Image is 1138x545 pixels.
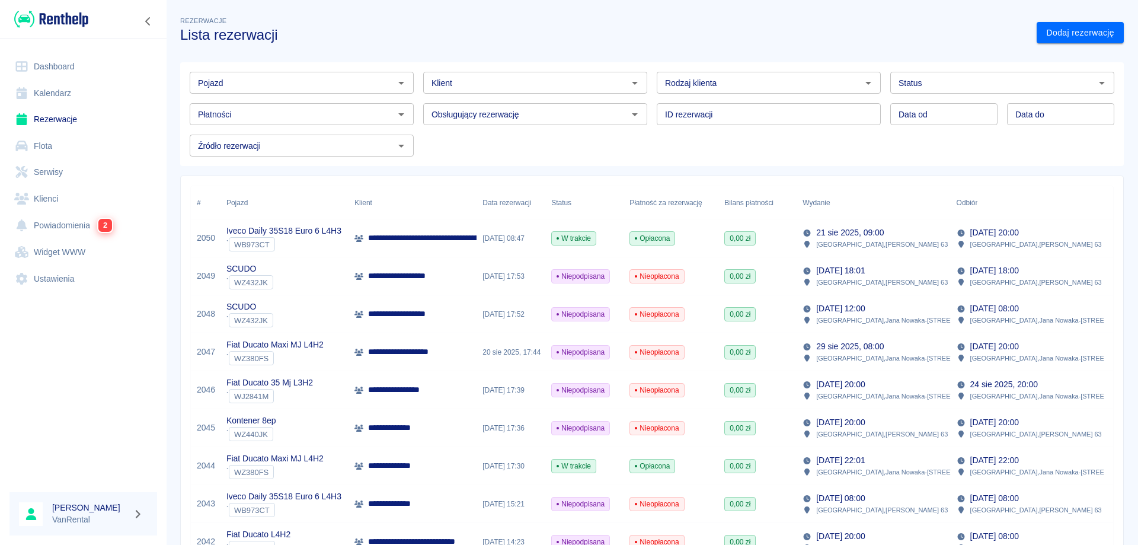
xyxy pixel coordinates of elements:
div: ` [226,237,341,251]
span: WB973CT [229,506,274,515]
span: Opłacona [630,233,675,244]
div: Klient [349,186,477,219]
p: [GEOGRAPHIC_DATA] , Jana Nowaka-[STREET_ADDRESS] [816,391,991,401]
a: 2048 [197,308,215,320]
a: 2049 [197,270,215,282]
p: [GEOGRAPHIC_DATA] , [PERSON_NAME] 63 [970,429,1102,439]
p: [DATE] 20:00 [970,416,1019,429]
p: [GEOGRAPHIC_DATA] , [PERSON_NAME] 63 [970,239,1102,250]
div: ` [226,503,341,517]
p: Iveco Daily 35S18 Euro 6 L4H3 [226,490,341,503]
div: Pojazd [226,186,248,219]
p: 29 sie 2025, 08:00 [816,340,884,353]
p: SCUDO [226,301,273,313]
p: [DATE] 22:01 [816,454,865,467]
span: 0,00 zł [725,385,755,396]
span: 0,00 zł [725,309,755,320]
p: [DATE] 20:00 [816,416,865,429]
span: Nieopłacona [630,271,683,282]
div: [DATE] 17:53 [477,257,545,295]
button: Otwórz [626,106,643,123]
div: Data rezerwacji [477,186,545,219]
button: Otwórz [860,75,877,91]
div: ` [226,427,276,441]
p: [GEOGRAPHIC_DATA] , [PERSON_NAME] 63 [816,429,948,439]
div: Płatność za rezerwację [629,186,702,219]
span: WZ440JK [229,430,273,439]
button: Zwiń nawigację [139,14,157,29]
span: W trakcie [552,233,596,244]
p: [DATE] 20:00 [970,340,1019,353]
a: Dodaj rezerwację [1037,22,1124,44]
div: Odbiór [951,186,1104,219]
p: [GEOGRAPHIC_DATA] , [PERSON_NAME] 63 [816,239,948,250]
span: Niepodpisana [552,385,609,396]
span: 0,00 zł [725,271,755,282]
span: Nieopłacona [630,499,683,509]
a: Powiadomienia2 [9,212,157,239]
a: 2050 [197,232,215,244]
div: # [197,186,201,219]
p: [GEOGRAPHIC_DATA] , [PERSON_NAME] 63 [816,277,948,288]
a: 2043 [197,498,215,510]
div: [DATE] 15:21 [477,485,545,523]
a: 2047 [197,346,215,358]
a: Renthelp logo [9,9,88,29]
p: Iveco Daily 35S18 Euro 6 L4H3 [226,225,341,237]
span: 2 [98,219,112,232]
span: WJ2841M [229,392,273,401]
p: [DATE] 08:00 [970,302,1019,315]
button: Otwórz [393,75,410,91]
p: [GEOGRAPHIC_DATA] , [PERSON_NAME] 63 [970,505,1102,515]
div: Pojazd [220,186,349,219]
span: Niepodpisana [552,309,609,320]
p: [DATE] 18:00 [970,264,1019,277]
a: Rezerwacje [9,106,157,133]
p: [DATE] 18:01 [816,264,865,277]
div: [DATE] 17:30 [477,447,545,485]
p: Fiat Ducato Maxi MJ L4H2 [226,339,324,351]
div: Bilans płatności [718,186,797,219]
span: 0,00 zł [725,233,755,244]
span: Nieopłacona [630,423,683,434]
span: Niepodpisana [552,499,609,509]
button: Otwórz [393,106,410,123]
div: 20 sie 2025, 17:44 [477,333,545,371]
p: [DATE] 08:00 [970,530,1019,543]
div: Wydanie [803,186,830,219]
p: [DATE] 20:00 [816,378,865,391]
span: 0,00 zł [725,461,755,471]
span: WZ432JK [229,278,273,287]
p: [GEOGRAPHIC_DATA] , Jana Nowaka-[STREET_ADDRESS] [816,467,991,477]
p: [DATE] 22:00 [970,454,1019,467]
a: Ustawienia [9,266,157,292]
span: WB973CT [229,240,274,249]
span: Rezerwacje [180,17,226,24]
div: ` [226,275,273,289]
div: [DATE] 17:39 [477,371,545,409]
button: Otwórz [393,138,410,154]
div: Status [545,186,624,219]
p: [DATE] 08:00 [816,492,865,505]
div: ` [226,351,324,365]
a: Flota [9,133,157,160]
span: Nieopłacona [630,347,683,358]
a: Dashboard [9,53,157,80]
span: Niepodpisana [552,347,609,358]
div: ` [226,389,313,403]
a: Serwisy [9,159,157,186]
div: Status [551,186,571,219]
span: 0,00 zł [725,423,755,434]
div: [DATE] 17:52 [477,295,545,333]
p: Fiat Ducato L4H2 [226,528,290,541]
div: Wydanie [797,186,950,219]
p: Fiat Ducato Maxi MJ L4H2 [226,452,324,465]
p: Fiat Ducato 35 Mj L3H2 [226,377,313,389]
span: W trakcie [552,461,596,471]
span: Niepodpisana [552,423,609,434]
h6: [PERSON_NAME] [52,502,128,514]
img: Renthelp logo [14,9,88,29]
a: 2046 [197,384,215,396]
p: Kontener 8ep [226,415,276,427]
div: Płatność za rezerwację [624,186,718,219]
